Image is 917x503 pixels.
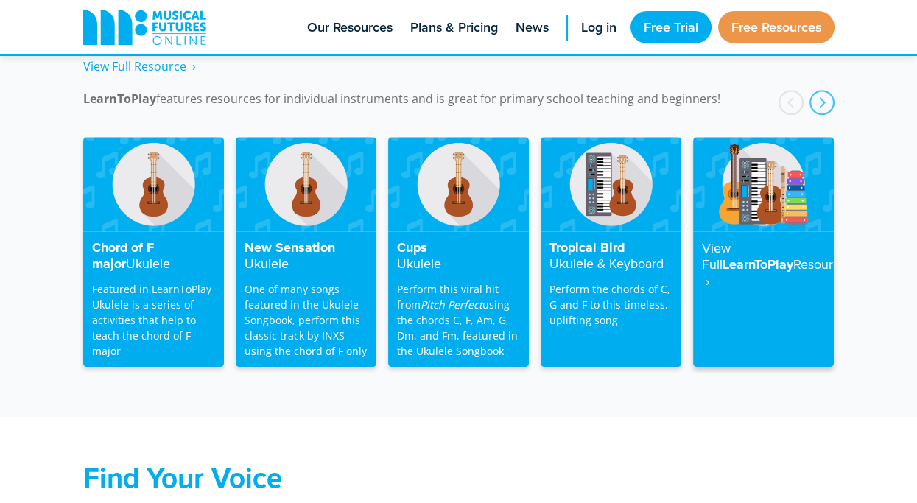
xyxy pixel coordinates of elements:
h4: Chord of F major [92,240,215,272]
em: Pitch Perfect [421,298,482,312]
a: View FullLearnToPlayResource ‎ › [693,137,834,367]
h4: LearnToPlay [702,240,825,290]
div: prev [779,90,804,115]
a: CupsUkulele Perform this viral hit fromPitch Perfectusing the chords C, F, Am, G, Dm, and Fm, fea... [388,137,529,367]
span: News [516,18,549,38]
strong: Ukulele [245,254,289,272]
a: Chord of F majorUkulele Featured in LearnToPlay Ukulele is a series of activities that help to te... [83,137,224,367]
strong: Resource ‎ › [702,255,847,290]
strong: LearnToPlay [83,91,156,107]
span: Plans & Pricing [410,18,498,38]
h4: Tropical Bird [549,240,672,272]
a: Free Resources [718,11,835,43]
p: Perform this viral hit from using the chords C, F, Am, G, Dm, and Fm, featured in the Ukulele Son... [397,281,520,359]
strong: View Full [702,239,731,274]
p: One of many songs featured in the Ukulele Songbook, perform this classic track by INXS using the ... [245,281,368,359]
h4: Cups [397,240,520,272]
span: View Full Resource‎‏‏‎ ‎ › [83,58,196,74]
a: New SensationUkulele One of many songs featured in the Ukulele Songbook, perform this classic tra... [236,137,376,367]
div: next [809,90,835,115]
p: Featured in LearnToPlay Ukulele is a series of activities that help to teach the chord of F major [92,281,215,359]
a: Free Trial [630,11,712,43]
a: View Full Resource‎‏‏‎ ‎ › [83,58,196,75]
span: Our Resources [307,18,393,38]
strong: Ukulele [126,254,170,272]
p: features resources for individual instruments and is great for primary school teaching and beginn... [83,90,835,108]
strong: Ukulele & Keyboard [549,254,664,272]
span: Log in [581,18,616,38]
h4: New Sensation [245,240,368,272]
strong: Ukulele [397,254,441,272]
a: Tropical BirdUkulele & Keyboard Perform the chords of C, G and F to this timeless, uplifting song [541,137,681,367]
strong: Find Your Voice [83,457,282,498]
p: Perform the chords of C, G and F to this timeless, uplifting song [549,281,672,328]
